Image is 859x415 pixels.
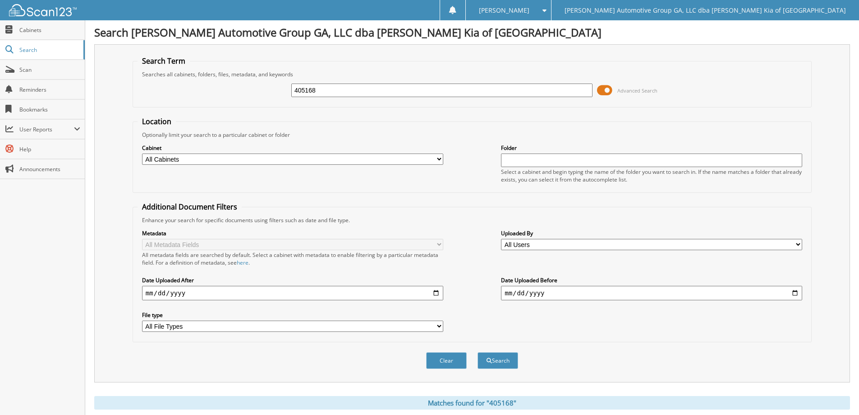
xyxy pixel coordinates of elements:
[501,276,802,284] label: Date Uploaded Before
[138,56,190,66] legend: Search Term
[19,106,80,113] span: Bookmarks
[138,117,176,126] legend: Location
[426,352,467,369] button: Clear
[501,286,802,300] input: end
[9,4,77,16] img: scan123-logo-white.svg
[138,216,807,224] div: Enhance your search for specific documents using filters such as date and file type.
[501,168,802,183] div: Select a cabinet and begin typing the name of the folder you want to search in. If the name match...
[138,202,242,212] legend: Additional Document Filters
[565,8,846,13] span: [PERSON_NAME] Automotive Group GA, LLC dba [PERSON_NAME] Kia of [GEOGRAPHIC_DATA]
[142,311,443,319] label: File type
[617,87,657,94] span: Advanced Search
[142,144,443,152] label: Cabinet
[94,396,850,410] div: Matches found for "405168"
[142,276,443,284] label: Date Uploaded After
[237,259,248,266] a: here
[19,145,80,153] span: Help
[478,352,518,369] button: Search
[19,165,80,173] span: Announcements
[138,131,807,139] div: Optionally limit your search to a particular cabinet or folder
[19,26,80,34] span: Cabinets
[479,8,529,13] span: [PERSON_NAME]
[19,66,80,74] span: Scan
[501,229,802,237] label: Uploaded By
[19,86,80,93] span: Reminders
[19,126,74,133] span: User Reports
[142,229,443,237] label: Metadata
[19,46,79,54] span: Search
[142,251,443,266] div: All metadata fields are searched by default. Select a cabinet with metadata to enable filtering b...
[138,70,807,78] div: Searches all cabinets, folders, files, metadata, and keywords
[94,25,850,40] h1: Search [PERSON_NAME] Automotive Group GA, LLC dba [PERSON_NAME] Kia of [GEOGRAPHIC_DATA]
[142,286,443,300] input: start
[501,144,802,152] label: Folder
